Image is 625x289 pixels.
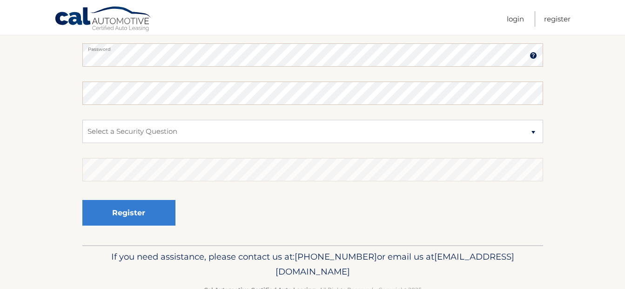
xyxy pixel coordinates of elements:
[82,43,543,51] label: Password
[544,11,571,27] a: Register
[82,200,175,226] button: Register
[276,251,514,277] span: [EMAIL_ADDRESS][DOMAIN_NAME]
[507,11,524,27] a: Login
[530,52,537,59] img: tooltip.svg
[88,249,537,279] p: If you need assistance, please contact us at: or email us at
[295,251,377,262] span: [PHONE_NUMBER]
[54,6,152,33] a: Cal Automotive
